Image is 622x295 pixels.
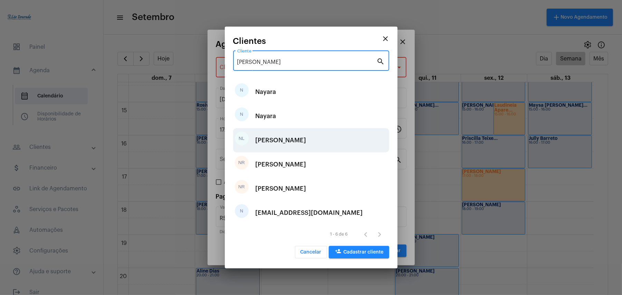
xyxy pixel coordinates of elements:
[256,154,306,175] div: [PERSON_NAME]
[331,232,348,237] div: 1 - 6 de 6
[295,246,327,258] button: Cancelar
[256,130,306,151] div: [PERSON_NAME]
[329,246,389,258] button: Cadastrar cliente
[256,82,276,102] div: Nayara
[235,132,249,145] div: NL
[373,228,386,241] button: Próxima página
[377,57,385,65] mat-icon: search
[334,248,343,256] mat-icon: person_add
[233,37,266,46] span: Clientes
[235,156,249,170] div: NR
[334,250,384,255] span: Cadastrar cliente
[256,178,306,199] div: [PERSON_NAME]
[235,107,249,121] div: N
[235,204,249,218] div: N
[300,250,322,255] span: Cancelar
[235,83,249,97] div: N
[359,228,373,241] button: Página anterior
[256,202,363,223] div: [EMAIL_ADDRESS][DOMAIN_NAME]
[237,59,377,65] input: Pesquisar cliente
[235,180,249,194] div: NR
[382,35,390,43] mat-icon: close
[256,106,276,126] div: Nayara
